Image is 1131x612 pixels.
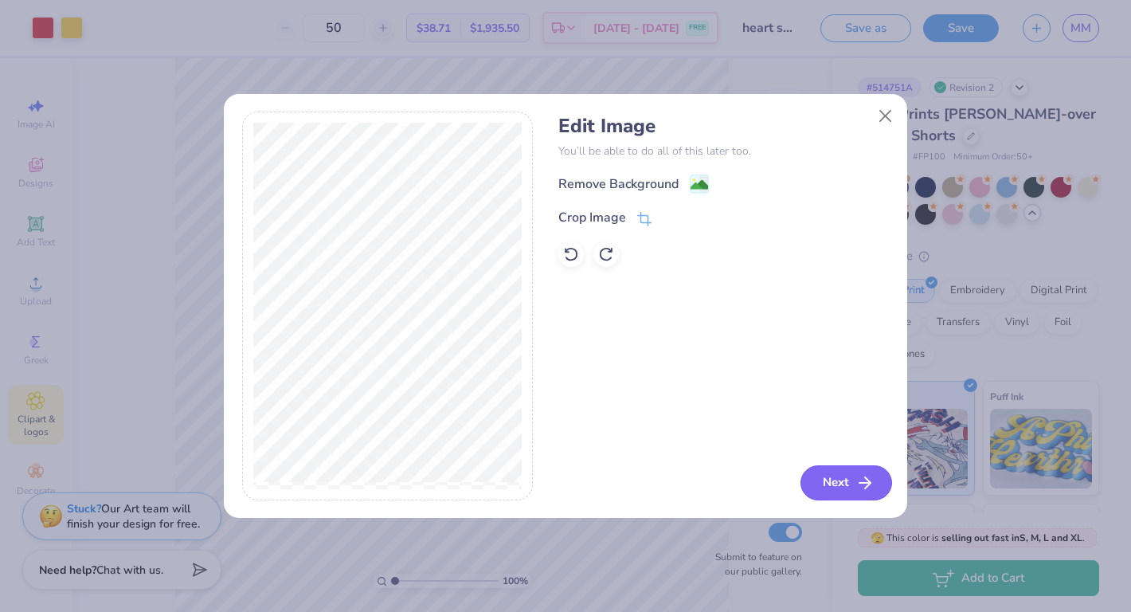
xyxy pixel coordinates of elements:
button: Next [800,465,892,500]
p: You’ll be able to do all of this later too. [558,143,889,159]
h4: Edit Image [558,115,889,138]
div: Crop Image [558,208,626,227]
button: Close [871,100,901,131]
div: Remove Background [558,175,679,194]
